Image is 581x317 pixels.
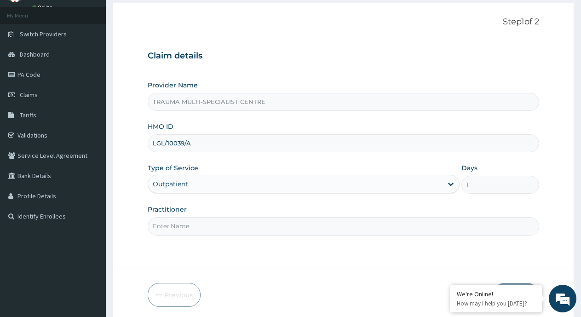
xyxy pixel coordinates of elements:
p: Step 1 of 2 [148,17,539,27]
label: Practitioner [148,205,187,214]
div: Outpatient [153,179,188,189]
span: Switch Providers [20,30,67,38]
p: How may I help you today? [457,300,535,307]
a: Online [32,4,54,11]
span: Dashboard [20,50,50,58]
button: Next [493,283,539,307]
label: Days [461,163,477,173]
span: Tariffs [20,111,36,119]
input: Enter Name [148,217,539,235]
div: We're Online! [457,290,535,298]
label: Provider Name [148,81,198,90]
h3: Claim details [148,51,539,61]
label: Type of Service [148,163,198,173]
input: Enter HMO ID [148,134,539,152]
label: HMO ID [148,122,173,131]
button: Previous [148,283,201,307]
span: Claims [20,91,38,99]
